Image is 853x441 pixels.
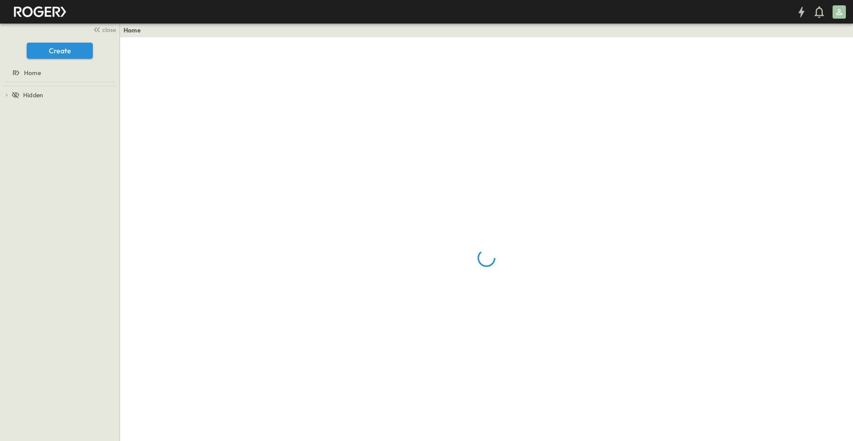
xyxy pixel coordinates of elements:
[124,26,146,35] nav: breadcrumbs
[27,43,93,59] button: Create
[102,25,116,34] span: close
[23,91,43,99] span: Hidden
[124,26,141,35] a: Home
[2,67,116,79] a: Home
[89,23,118,36] button: close
[24,68,41,77] span: Home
